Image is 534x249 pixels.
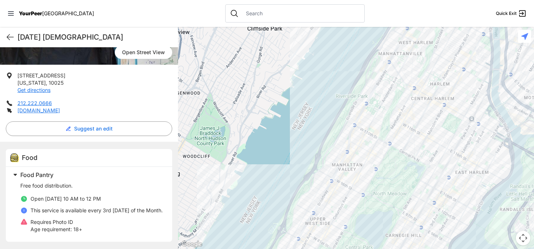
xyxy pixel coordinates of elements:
[242,10,360,17] input: Search
[6,121,172,136] button: Suggest an edit
[22,154,37,161] span: Food
[115,46,172,59] a: Open Street View
[31,196,101,202] span: Open [DATE] 10 AM to 12 PM
[31,207,163,214] p: This service is available every 3rd [DATE] of the Month.
[180,240,204,249] a: Open this area in Google Maps (opens a new window)
[17,72,65,79] span: [STREET_ADDRESS]
[31,226,72,232] span: Age requirement:
[516,231,530,245] button: Map camera controls
[20,182,163,189] p: Free food distribution.
[17,32,172,42] h1: [DATE] [DEMOGRAPHIC_DATA]
[49,80,64,86] span: 10025
[31,226,82,233] p: 18+
[17,87,50,93] a: Get directions
[74,125,113,132] span: Suggest an edit
[496,9,527,18] a: Quick Exit
[20,171,53,178] span: Food Pantry
[19,11,94,16] a: YourPeer[GEOGRAPHIC_DATA]
[46,80,47,86] span: ,
[17,100,52,106] a: 212.222.0666
[42,10,94,16] span: [GEOGRAPHIC_DATA]
[496,11,517,16] span: Quick Exit
[19,10,42,16] span: YourPeer
[17,80,46,86] span: [US_STATE]
[31,218,82,226] p: Requires Photo ID
[180,240,204,249] img: Google
[17,107,60,113] a: [DOMAIN_NAME]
